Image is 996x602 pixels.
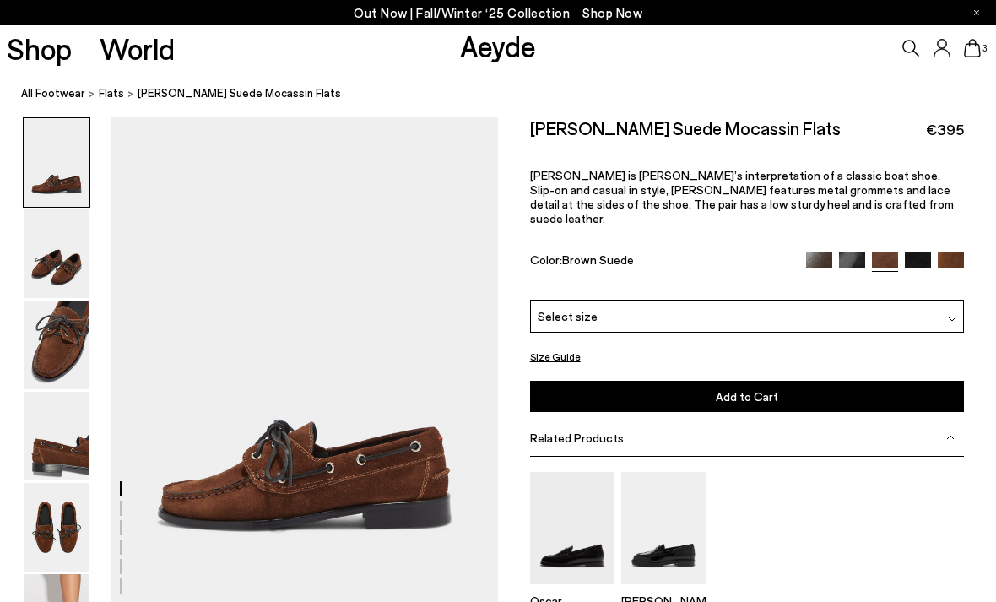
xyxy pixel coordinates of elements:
button: Size Guide [530,346,581,367]
span: Select size [538,307,598,325]
img: Harris Suede Mocassin Flats - Image 3 [24,301,89,389]
img: Harris Suede Mocassin Flats - Image 1 [24,118,89,207]
span: €395 [926,119,964,140]
p: Out Now | Fall/Winter ‘25 Collection [354,3,642,24]
span: [PERSON_NAME] Suede Mocassin Flats [138,84,341,102]
img: Harris Suede Mocassin Flats - Image 4 [24,392,89,480]
nav: breadcrumb [21,71,996,117]
span: 3 [981,44,989,53]
button: Add to Cart [530,381,965,412]
a: Aeyde [460,28,536,63]
a: flats [99,84,124,102]
img: Harris Suede Mocassin Flats - Image 5 [24,483,89,572]
span: Related Products [530,431,624,445]
img: Harris Suede Mocassin Flats - Image 2 [24,209,89,298]
a: Shop [7,34,72,63]
span: Add to Cart [716,389,778,404]
div: Color: [530,252,793,272]
span: Navigate to /collections/new-in [582,5,642,20]
a: World [100,34,175,63]
h2: [PERSON_NAME] Suede Mocassin Flats [530,117,841,138]
a: All Footwear [21,84,85,102]
img: Leon Loafers [621,472,706,584]
a: 3 [964,39,981,57]
img: svg%3E [948,315,956,323]
span: flats [99,86,124,100]
img: svg%3E [946,433,955,442]
img: Oscar Leather Loafers [530,472,614,584]
span: Brown Suede [562,252,634,267]
span: [PERSON_NAME] is [PERSON_NAME]’s interpretation of a classic boat shoe. Slip-on and casual in sty... [530,168,954,225]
